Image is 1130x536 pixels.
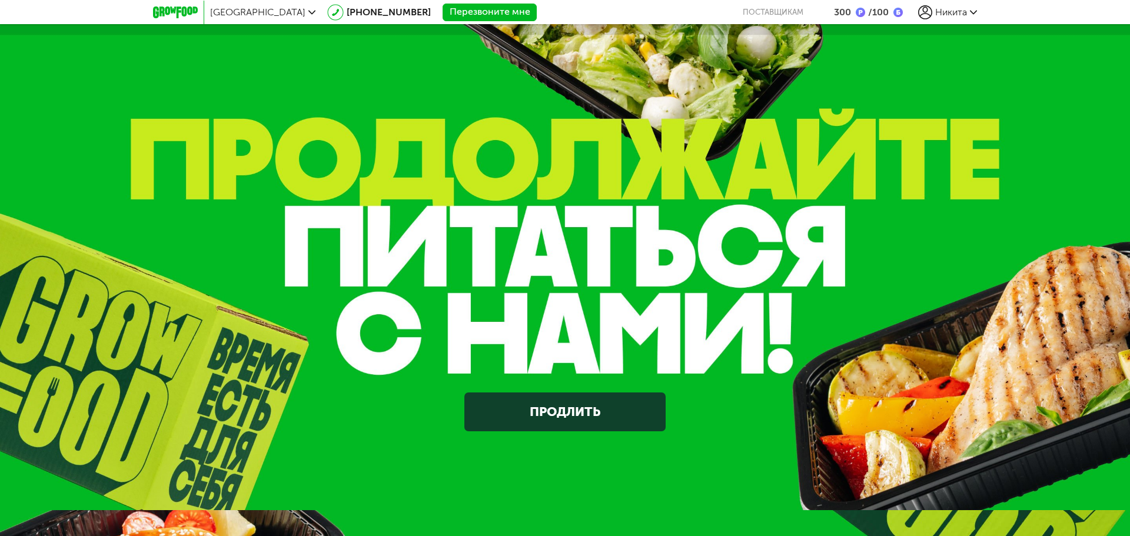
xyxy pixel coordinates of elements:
[834,6,851,18] div: 300
[210,6,305,18] span: [GEOGRAPHIC_DATA]
[464,392,665,432] a: Продлить
[868,6,872,18] span: /
[893,8,903,17] img: bonus_b.cdccf46.png
[856,8,865,17] img: bonus_p.2f9b352.png
[347,6,431,18] a: [PHONE_NUMBER]
[865,6,889,18] div: 100
[935,6,967,18] span: Никита
[443,4,537,21] button: Перезвоните мне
